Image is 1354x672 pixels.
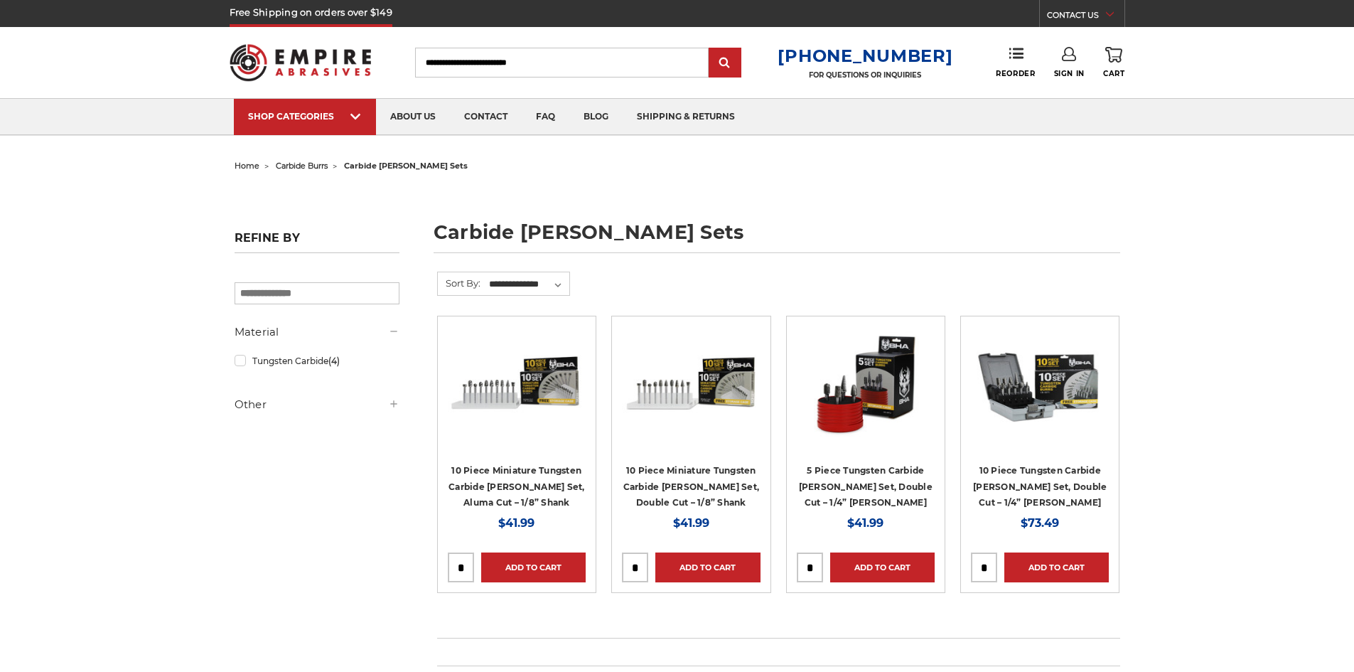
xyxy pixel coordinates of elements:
span: $73.49 [1021,516,1059,530]
img: BHA Carbide Burr 10 Piece Set, Double Cut with 1/4" Shanks [971,326,1109,440]
span: Cart [1103,69,1124,78]
img: Empire Abrasives [230,35,372,90]
a: carbide burrs [276,161,328,171]
a: shipping & returns [623,99,749,135]
a: home [235,161,259,171]
a: BHA Carbide Burr 10 Piece Set, Double Cut with 1/4" Shanks [971,326,1109,508]
span: Sign In [1054,69,1085,78]
a: faq [522,99,569,135]
a: contact [450,99,522,135]
a: CONTACT US [1047,7,1124,27]
img: BHA Double Cut Carbide Burr 5 Piece Set, 1/4" Shank [797,326,935,440]
a: Add to Cart [481,553,586,582]
div: SHOP CATEGORIES [248,111,362,122]
h5: Material [235,324,399,341]
a: Cart [1103,47,1124,78]
span: $41.99 [847,516,883,530]
span: Reorder [996,69,1035,78]
a: BHA Double Cut Carbide Burr 5 Piece Set, 1/4" Shank [797,326,935,508]
span: (4) [328,356,340,366]
h5: Other [235,396,399,413]
select: Sort By: [487,274,569,295]
input: Submit [711,49,739,78]
a: Reorder [996,47,1035,78]
a: Add to Cart [655,553,760,582]
img: BHA Aluma Cut Mini Carbide Burr Set, 1/8" Shank [448,326,586,440]
span: $41.99 [673,516,709,530]
a: Tungsten Carbide(4) [235,348,399,373]
span: carbide [PERSON_NAME] sets [344,161,468,171]
img: BHA Double Cut Mini Carbide Burr Set, 1/8" Shank [622,326,760,440]
a: [PHONE_NUMBER] [778,46,952,66]
a: BHA Aluma Cut Mini Carbide Burr Set, 1/8" Shank [448,326,586,508]
a: blog [569,99,623,135]
a: Add to Cart [1004,553,1109,582]
label: Sort By: [438,272,480,294]
p: FOR QUESTIONS OR INQUIRIES [778,70,952,80]
span: $41.99 [498,516,534,530]
a: about us [376,99,450,135]
h5: Refine by [235,231,399,253]
a: Add to Cart [830,553,935,582]
a: BHA Double Cut Mini Carbide Burr Set, 1/8" Shank [622,326,760,508]
h1: carbide [PERSON_NAME] sets [434,223,1120,253]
